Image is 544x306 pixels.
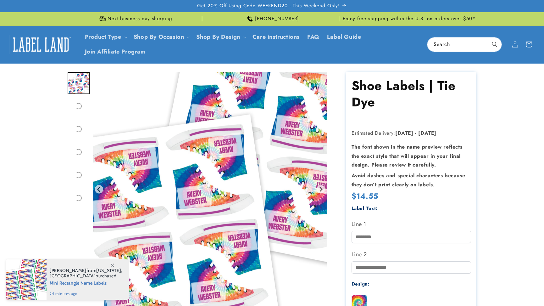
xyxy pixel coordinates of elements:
[192,30,248,44] summary: Shop By Design
[352,77,471,110] h1: Shoe Labels | Tie Dye
[352,129,471,138] p: Estimated Delivery:
[50,268,86,273] span: [PERSON_NAME]
[323,30,365,44] a: Label Guide
[415,129,417,137] strong: -
[196,33,240,41] a: Shop By Design
[68,72,90,94] div: Go to slide 1
[352,219,471,229] label: Line 1
[307,33,319,41] span: FAQ
[81,44,149,59] a: Join Affiliate Program
[68,95,90,117] div: Go to slide 2
[68,164,90,186] div: Go to slide 5
[68,118,90,140] div: Go to slide 3
[352,143,463,169] strong: The font shown in the name preview reflects the exact style that will appear in your final design...
[352,205,378,212] label: Label Text:
[108,16,172,22] span: Next business day shipping
[134,33,184,41] span: Shop By Occasion
[68,187,90,209] div: Go to slide 6
[50,279,122,286] span: Mini Rectangle Name Labels
[327,33,361,41] span: Label Guide
[50,291,122,297] span: 24 minutes ago
[50,273,96,279] span: [GEOGRAPHIC_DATA]
[303,30,323,44] a: FAQ
[68,141,90,163] div: Go to slide 4
[418,129,436,137] strong: [DATE]
[68,12,202,25] div: Announcement
[253,33,300,41] span: Care instructions
[342,12,476,25] div: Announcement
[488,37,502,51] button: Search
[197,3,340,9] span: Get 20% Off Using Code WEEKEND20 - This Weekend Only!
[255,16,299,22] span: [PHONE_NUMBER]
[68,72,90,94] img: Shoe Labels | Tie Dye - Label Land
[81,30,130,44] summary: Product Type
[352,280,370,287] label: Design:
[352,191,379,201] span: $14.55
[395,129,414,137] strong: [DATE]
[130,30,193,44] summary: Shop By Occasion
[96,268,121,273] span: [US_STATE]
[85,33,121,41] a: Product Type
[7,32,75,57] a: Label Land
[9,35,72,54] img: Label Land
[205,12,339,25] div: Announcement
[95,185,103,194] button: Go to last slide
[352,249,471,259] label: Line 2
[352,172,465,188] strong: Avoid dashes and special characters because they don’t print clearly on labels.
[343,16,475,22] span: Enjoy free shipping within the U.S. on orders over $50*
[249,30,303,44] a: Care instructions
[317,185,325,194] button: Next slide
[85,48,146,55] span: Join Affiliate Program
[50,268,122,279] span: from , purchased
